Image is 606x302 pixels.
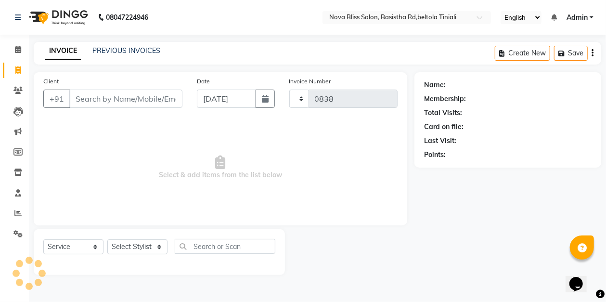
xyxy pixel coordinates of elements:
[69,90,182,108] input: Search by Name/Mobile/Email/Code
[554,46,588,61] button: Save
[424,80,446,90] div: Name:
[424,122,464,132] div: Card on file:
[567,13,588,23] span: Admin
[43,77,59,86] label: Client
[197,77,210,86] label: Date
[175,239,275,254] input: Search or Scan
[424,94,466,104] div: Membership:
[566,263,596,292] iframe: chat widget
[424,150,446,160] div: Points:
[25,4,90,31] img: logo
[106,4,148,31] b: 08047224946
[289,77,331,86] label: Invoice Number
[92,46,160,55] a: PREVIOUS INVOICES
[495,46,550,61] button: Create New
[424,108,462,118] div: Total Visits:
[424,136,456,146] div: Last Visit:
[43,90,70,108] button: +91
[43,119,398,216] span: Select & add items from the list below
[45,42,81,60] a: INVOICE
